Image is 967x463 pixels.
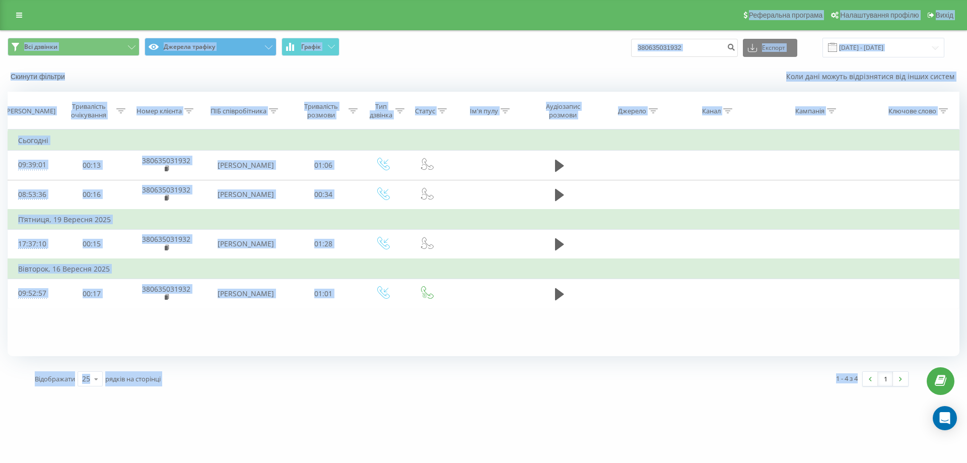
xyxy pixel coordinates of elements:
[35,374,75,383] span: Відображати
[142,156,190,165] a: 380635031932
[136,107,182,115] div: Номер клієнта
[282,38,339,56] button: Графік
[369,102,393,119] div: Тип дзвінка
[878,372,893,386] a: 1
[301,43,321,50] span: Графік
[18,155,45,175] div: 09:39:01
[204,180,287,210] td: [PERSON_NAME]
[55,229,128,259] td: 00:15
[296,102,346,119] div: Тривалість розмови
[204,229,287,259] td: [PERSON_NAME]
[743,39,797,57] button: Експорт
[211,107,266,115] div: ПІБ співробітника
[933,406,957,430] div: Open Intercom Messenger
[836,373,858,383] div: 1 - 4 з 4
[18,185,45,205] div: 08:53:36
[105,374,161,383] span: рядків на сторінці
[287,151,360,180] td: 01:06
[749,11,823,19] span: Реферальна програма
[55,279,128,308] td: 00:17
[631,39,738,57] input: Пошук за номером
[786,72,959,81] a: Коли дані можуть відрізнятися вiд інших систем
[795,107,824,115] div: Кампанія
[142,284,190,294] a: 380635031932
[204,151,287,180] td: [PERSON_NAME]
[142,234,190,244] a: 380635031932
[840,11,919,19] span: Налаштування профілю
[533,102,592,119] div: Аудіозапис розмови
[415,107,435,115] div: Статус
[24,43,57,51] span: Всі дзвінки
[618,107,646,115] div: Джерело
[18,234,45,254] div: 17:37:10
[8,259,959,279] td: Вівторок, 16 Вересня 2025
[287,279,360,308] td: 01:01
[470,107,498,115] div: Ім'я пулу
[55,180,128,210] td: 00:16
[145,38,277,56] button: Джерела трафіку
[142,185,190,194] a: 380635031932
[5,107,55,115] div: [PERSON_NAME]
[8,72,70,81] button: Скинути фільтри
[82,374,90,384] div: 25
[64,102,114,119] div: Тривалість очікування
[55,151,128,180] td: 00:13
[8,130,959,151] td: Сьогодні
[888,107,936,115] div: Ключове слово
[8,210,959,230] td: П’ятниця, 19 Вересня 2025
[18,284,45,303] div: 09:52:57
[204,279,287,308] td: [PERSON_NAME]
[936,11,953,19] span: Вихід
[702,107,721,115] div: Канал
[8,38,140,56] button: Всі дзвінки
[287,229,360,259] td: 01:28
[287,180,360,210] td: 00:34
